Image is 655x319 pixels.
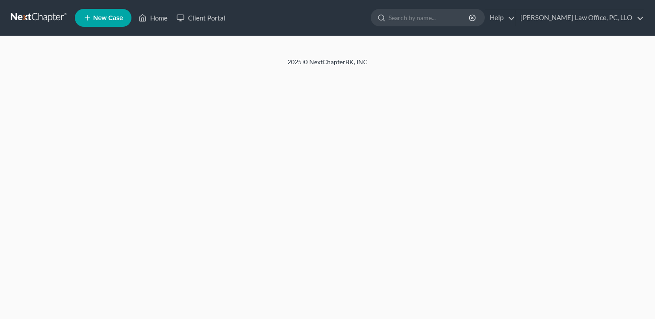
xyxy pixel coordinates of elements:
[516,10,644,26] a: [PERSON_NAME] Law Office, PC, LLO
[74,58,581,74] div: 2025 © NextChapterBK, INC
[172,10,230,26] a: Client Portal
[93,15,123,21] span: New Case
[389,9,470,26] input: Search by name...
[485,10,515,26] a: Help
[134,10,172,26] a: Home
